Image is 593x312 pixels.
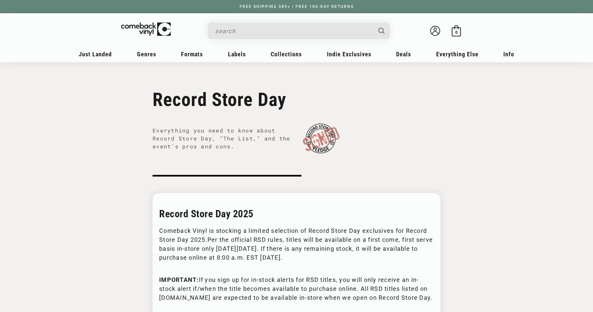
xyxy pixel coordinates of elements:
[208,23,390,39] div: Search
[228,51,246,58] span: Labels
[159,275,434,302] p: If you sign up for in-stock alerts for RSD titles, you will only receive an in-stock alert if/whe...
[503,51,514,58] span: Info
[181,51,203,58] span: Formats
[373,23,391,39] button: Search
[215,24,372,38] input: search
[153,127,299,150] p: Everything you need to know about Record Store Day, "The List," and the event's pros and cons.
[159,276,199,283] strong: IMPORTANT:
[436,51,479,58] span: Everything Else
[233,4,360,9] a: FREE SHIPPING $89+ | FREE 100-DAY RETURNS
[159,208,434,220] h2: Record Store Day 2025
[327,51,371,58] span: Indie Exclusives
[79,51,112,58] span: Just Landed
[159,226,434,262] p: Comeback Vinyl is stocking a limited selection of Record Store Day exclusives for Record Store Da...
[271,51,302,58] span: Collections
[455,30,458,35] span: 0
[137,51,156,58] span: Genres
[153,89,440,111] h1: Record Store Day
[396,51,411,58] span: Deals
